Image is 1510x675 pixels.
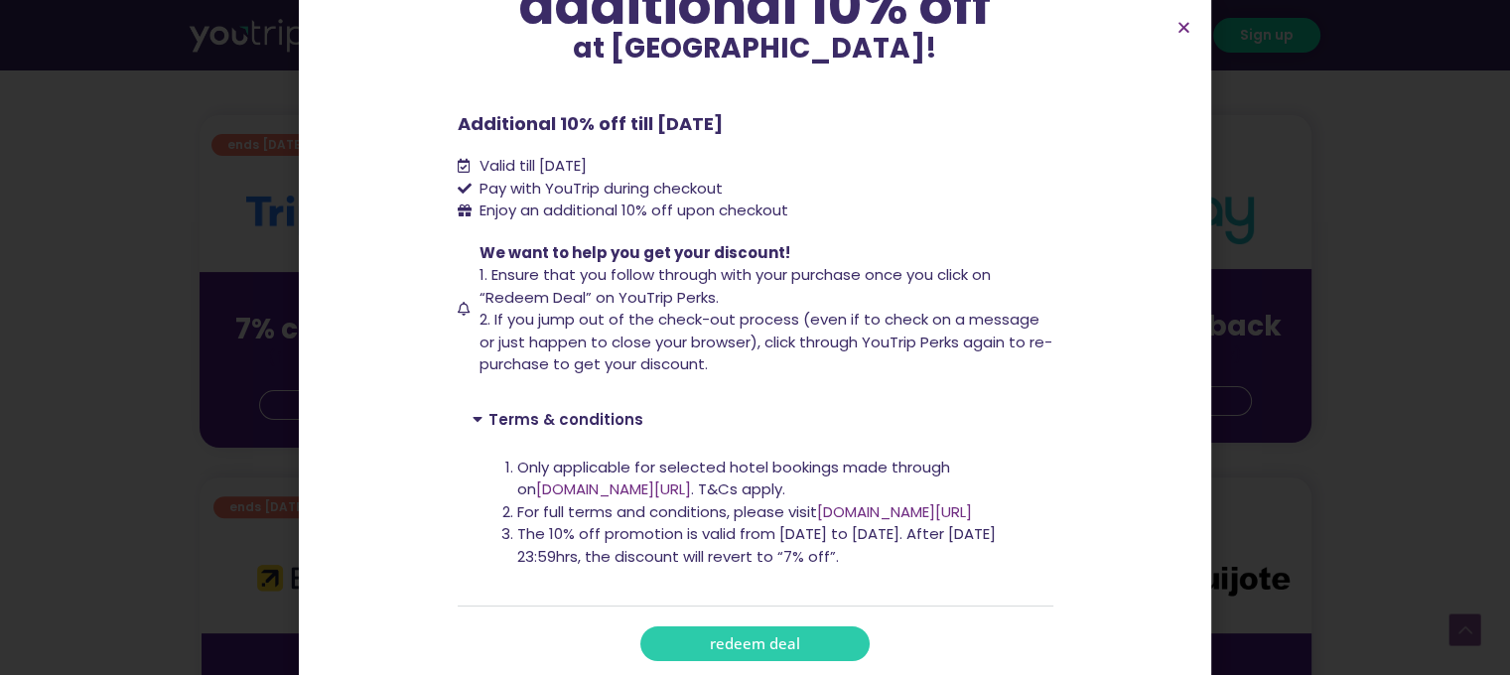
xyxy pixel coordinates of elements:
[475,155,587,178] span: Valid till [DATE]
[480,200,788,220] span: Enjoy an additional 10% off upon checkout
[488,409,643,430] a: Terms & conditions
[480,309,1052,374] span: 2. If you jump out of the check-out process (even if to check on a message or just happen to clos...
[458,110,1053,137] p: Additional 10% off till [DATE]
[517,457,1038,501] li: Only applicable for selected hotel bookings made through on . T&Cs apply.
[475,178,723,201] span: Pay with YouTrip during checkout
[817,501,972,522] a: [DOMAIN_NAME][URL]
[517,523,1038,568] li: The 10% off promotion is valid from [DATE] to [DATE]. After [DATE] 23:59hrs, the discount will re...
[640,626,870,661] a: redeem deal
[517,501,1038,524] li: For full terms and conditions, please visit
[480,242,790,263] span: We want to help you get your discount!
[480,264,991,308] span: 1. Ensure that you follow through with your purchase once you click on “Redeem Deal” on YouTrip P...
[536,478,691,499] a: [DOMAIN_NAME][URL]
[710,636,800,651] span: redeem deal
[458,442,1053,607] div: Terms & conditions
[458,35,1053,63] p: at [GEOGRAPHIC_DATA]!
[458,396,1053,442] div: Terms & conditions
[1176,20,1191,35] a: Close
